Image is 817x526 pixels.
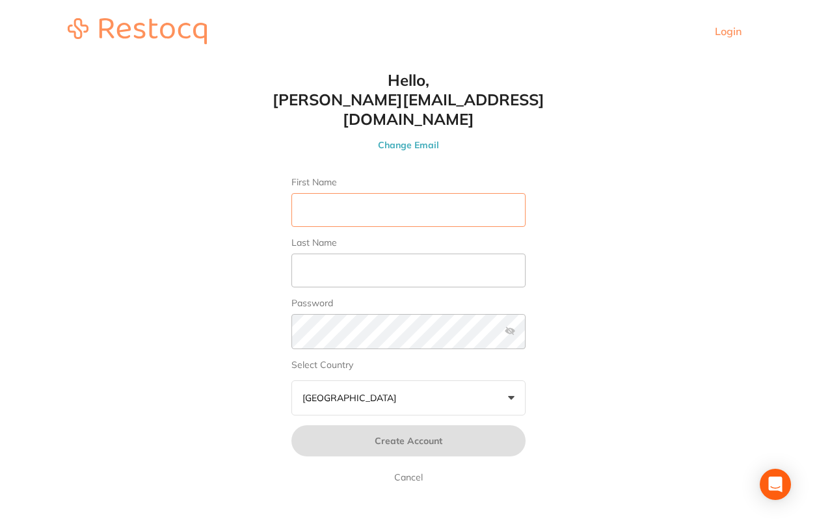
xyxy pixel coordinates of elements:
img: restocq_logo.svg [68,18,207,44]
h1: Hello, [PERSON_NAME][EMAIL_ADDRESS][DOMAIN_NAME] [265,70,552,129]
button: Change Email [265,139,552,151]
a: Cancel [392,469,425,485]
p: [GEOGRAPHIC_DATA] [302,392,401,404]
button: Create Account [291,425,526,456]
label: Password [291,298,526,309]
label: Last Name [291,237,526,248]
a: Login [715,25,742,38]
label: First Name [291,177,526,188]
span: Create Account [375,435,442,447]
div: Open Intercom Messenger [760,469,791,500]
button: [GEOGRAPHIC_DATA] [291,380,526,415]
label: Select Country [291,360,526,371]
